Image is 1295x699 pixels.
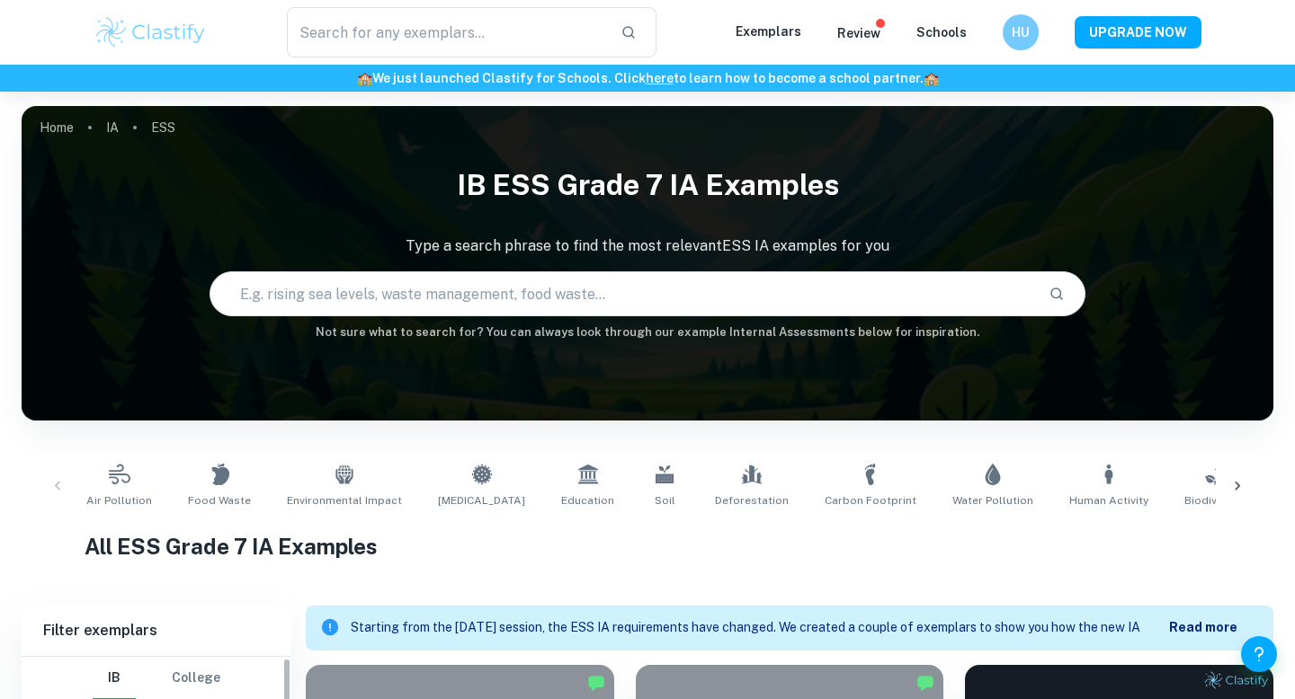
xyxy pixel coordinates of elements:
button: Search [1041,279,1072,309]
input: Search for any exemplars... [287,7,606,58]
h6: We just launched Clastify for Schools. Click to learn how to become a school partner. [4,68,1291,88]
span: Water Pollution [952,492,1033,509]
p: Starting from the [DATE] session, the ESS IA requirements have changed. We created a couple of ex... [351,618,1169,638]
span: Food Waste [188,492,251,509]
input: E.g. rising sea levels, waste management, food waste... [210,269,1034,319]
span: Carbon Footprint [825,492,916,509]
img: Marked [587,674,605,692]
span: Education [561,492,614,509]
span: Biodiversity [1184,492,1246,509]
button: HU [1003,14,1039,50]
h6: HU [1011,22,1032,42]
h6: Not sure what to search for? You can always look through our example Internal Assessments below f... [22,323,1273,341]
span: 🏫 [357,71,372,85]
p: Review [837,23,880,43]
button: UPGRADE NOW [1075,16,1201,49]
a: Schools [916,25,967,40]
span: Human Activity [1069,492,1148,509]
img: Marked [916,674,934,692]
span: Air Pollution [86,492,152,509]
span: 🏫 [924,71,939,85]
a: IA [106,115,119,140]
p: Type a search phrase to find the most relevant ESS IA examples for you [22,235,1273,257]
a: here [646,71,674,85]
h1: IB ESS Grade 7 IA examples [22,156,1273,214]
img: Clastify logo [94,14,208,50]
button: Help and Feedback [1241,636,1277,672]
h1: All ESS Grade 7 IA Examples [85,530,1211,562]
h6: Filter exemplars [22,606,291,656]
span: Environmental Impact [287,492,402,509]
p: Exemplars [736,22,801,41]
span: Deforestation [715,492,789,509]
b: Read more [1169,620,1237,634]
a: Home [40,115,74,140]
span: [MEDICAL_DATA] [438,492,525,509]
span: Soil [655,492,675,509]
p: ESS [151,118,175,137]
